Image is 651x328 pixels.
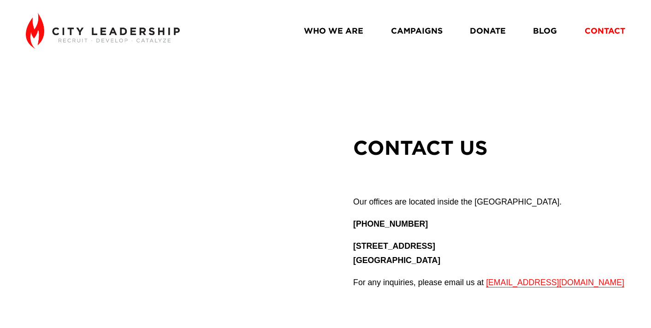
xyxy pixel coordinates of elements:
p: Our offices are located inside the [GEOGRAPHIC_DATA]. [353,195,625,210]
img: City Leadership - Recruit. Develop. Catalyze. [26,13,179,49]
a: BLOG [533,23,557,39]
a: WHO WE ARE [304,23,363,39]
a: CAMPAIGNS [391,23,443,39]
a: CONTACT [585,23,625,39]
p: For any inquiries, please email us at [353,275,625,290]
h2: CONTACT US [353,135,625,160]
strong: [GEOGRAPHIC_DATA] [353,256,440,265]
a: DONATE [470,23,506,39]
strong: [PHONE_NUMBER] [353,219,428,228]
a: [EMAIL_ADDRESS][DOMAIN_NAME] [486,278,624,287]
strong: [STREET_ADDRESS] [353,241,435,251]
